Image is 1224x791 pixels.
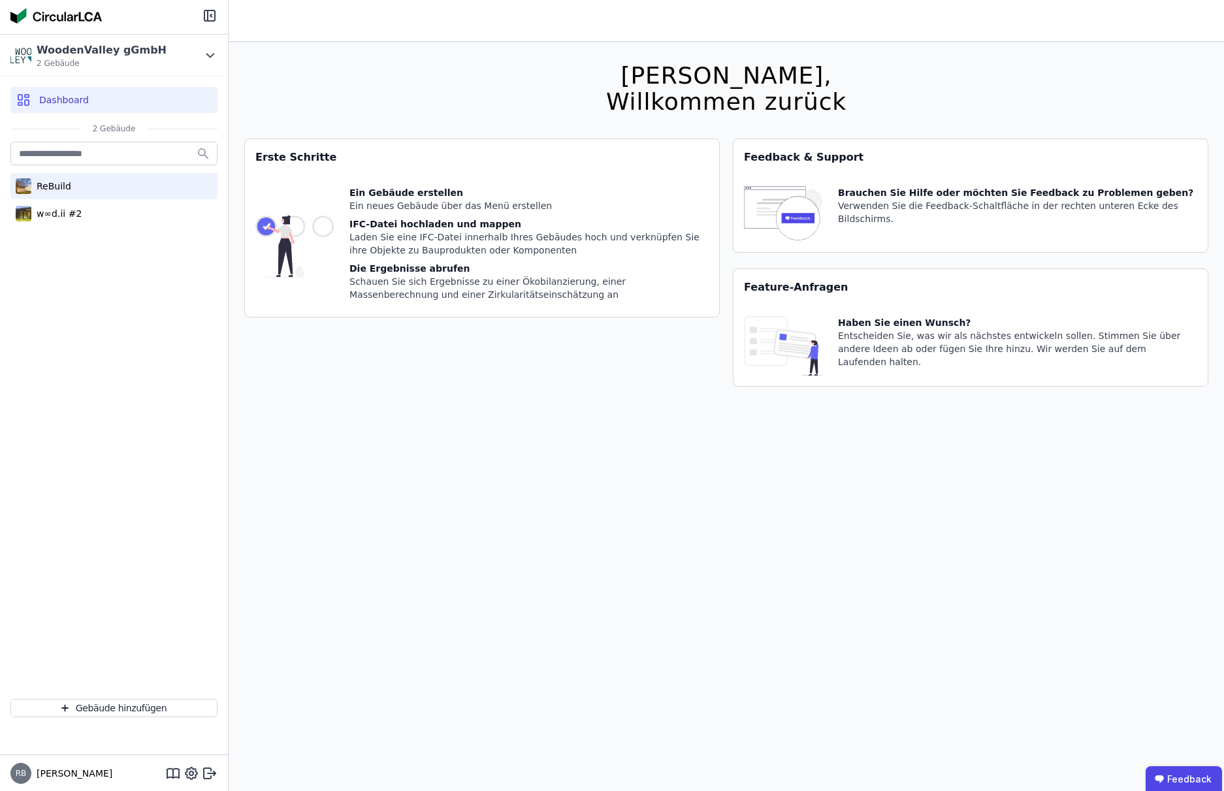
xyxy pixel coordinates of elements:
[606,63,846,89] div: [PERSON_NAME],
[10,699,217,717] button: Gebäude hinzufügen
[39,93,89,106] span: Dashboard
[80,123,149,134] span: 2 Gebäude
[16,203,31,224] img: w∞d.ii #2
[31,767,112,780] span: [PERSON_NAME]
[744,316,822,376] img: feature_request_tile-UiXE1qGU.svg
[245,139,719,176] div: Erste Schritte
[838,316,1197,329] div: Haben Sie einen Wunsch?
[733,269,1208,306] div: Feature-Anfragen
[31,180,71,193] div: ReBuild
[37,58,167,69] span: 2 Gebäude
[349,218,709,231] div: IFC-Datei hochladen und mappen
[31,207,82,220] div: w∞d.ii #2
[10,45,31,66] img: WoodenValley gGmbH
[349,231,709,257] div: Laden Sie eine IFC-Datei innerhalb Ihres Gebäudes hoch und verknüpfen Sie ihre Objekte zu Bauprod...
[255,186,334,306] img: getting_started_tile-DrF_GRSv.svg
[838,186,1197,199] div: Brauchen Sie Hilfe oder möchten Sie Feedback zu Problemen geben?
[838,199,1197,225] div: Verwenden Sie die Feedback-Schaltfläche in der rechten unteren Ecke des Bildschirms.
[606,89,846,115] div: Willkommen zurück
[349,262,709,275] div: Die Ergebnisse abrufen
[37,42,167,58] div: WoodenValley gGmbH
[16,769,27,777] span: RB
[349,186,709,199] div: Ein Gebäude erstellen
[349,275,709,301] div: Schauen Sie sich Ergebnisse zu einer Ökobilanzierung, einer Massenberechnung und einer Zirkularit...
[733,139,1208,176] div: Feedback & Support
[16,176,31,197] img: ReBuild
[838,329,1197,368] div: Entscheiden Sie, was wir als nächstes entwickeln sollen. Stimmen Sie über andere Ideen ab oder fü...
[744,186,822,242] img: feedback-icon-HCTs5lye.svg
[10,8,102,24] img: Concular
[349,199,709,212] div: Ein neues Gebäude über das Menü erstellen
